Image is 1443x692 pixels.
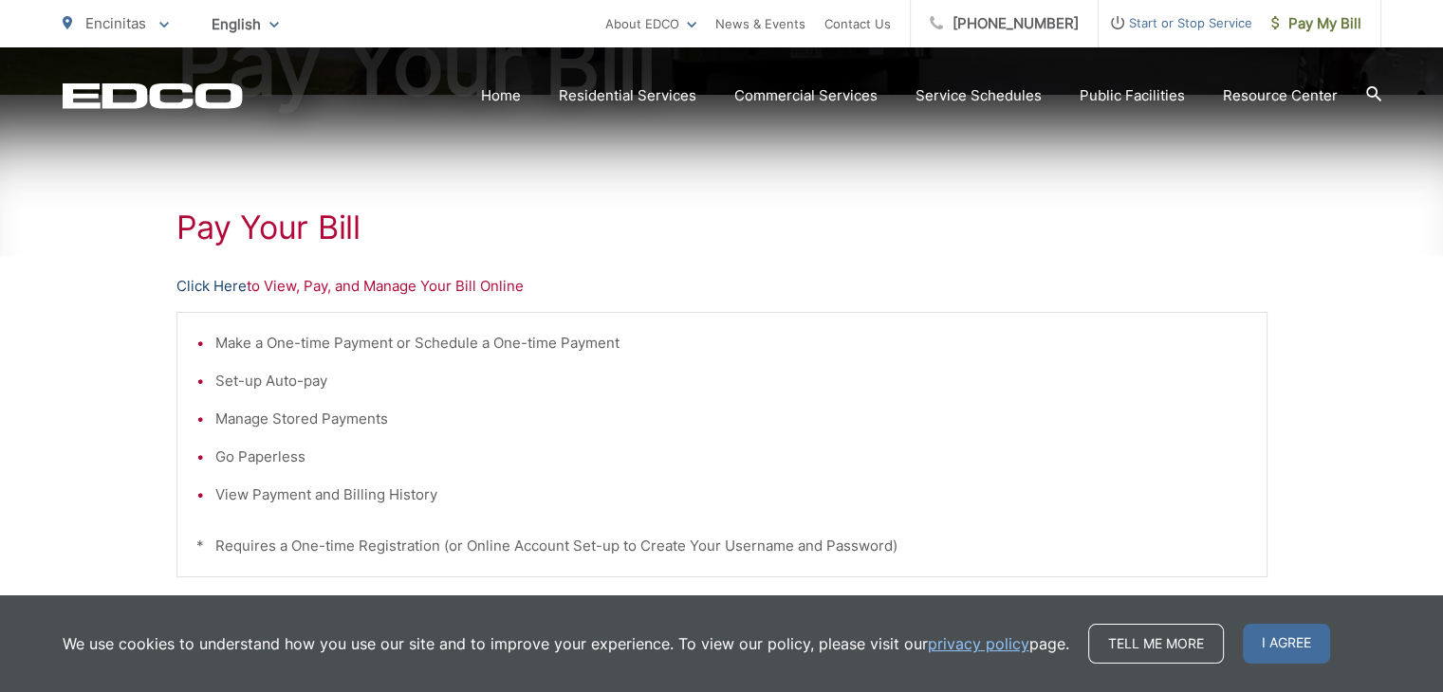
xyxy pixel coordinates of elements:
[824,12,891,35] a: Contact Us
[928,632,1029,655] a: privacy policy
[559,84,696,107] a: Residential Services
[916,84,1042,107] a: Service Schedules
[176,209,1267,246] h1: Pay Your Bill
[605,12,696,35] a: About EDCO
[197,8,293,41] span: English
[1243,624,1330,664] span: I agree
[63,82,243,109] a: EDCD logo. Return to the homepage.
[1223,84,1338,107] a: Resource Center
[1271,12,1361,35] span: Pay My Bill
[715,12,805,35] a: News & Events
[63,632,1069,655] p: We use cookies to understand how you use our site and to improve your experience. To view our pol...
[196,535,1248,557] p: * Requires a One-time Registration (or Online Account Set-up to Create Your Username and Password)
[215,446,1248,468] li: Go Paperless
[215,370,1248,392] li: Set-up Auto-pay
[481,84,521,107] a: Home
[215,332,1248,355] li: Make a One-time Payment or Schedule a One-time Payment
[1080,84,1185,107] a: Public Facilities
[215,408,1248,430] li: Manage Stored Payments
[734,84,878,107] a: Commercial Services
[1088,624,1224,664] a: Tell me more
[215,483,1248,506] li: View Payment and Billing History
[85,14,146,32] span: Encinitas
[176,275,247,298] a: Click Here
[176,275,1267,298] p: to View, Pay, and Manage Your Bill Online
